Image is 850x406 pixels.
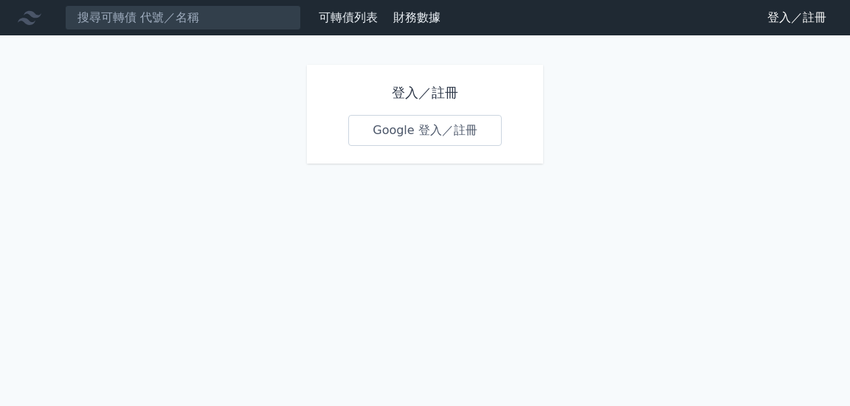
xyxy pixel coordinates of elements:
[756,6,838,29] a: 登入／註冊
[348,83,502,103] h1: 登入／註冊
[65,5,301,30] input: 搜尋可轉債 代號／名稱
[348,115,502,146] a: Google 登入／註冊
[319,10,378,24] a: 可轉債列表
[393,10,440,24] a: 財務數據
